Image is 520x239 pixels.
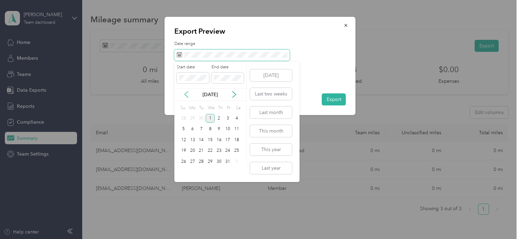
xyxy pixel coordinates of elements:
div: 16 [215,136,224,144]
div: 28 [197,157,206,166]
div: 22 [206,147,215,155]
div: Su [179,103,186,113]
div: 12 [179,136,188,144]
div: 28 [179,114,188,123]
div: Fr [226,103,232,113]
p: Export Preview [174,26,346,36]
div: 14 [197,136,206,144]
div: 24 [224,147,232,155]
iframe: Everlance-gr Chat Button Frame [481,201,520,239]
div: 29 [188,114,197,123]
div: 5 [179,125,188,134]
div: 6 [188,125,197,134]
div: 19 [179,147,188,155]
div: 7 [197,125,206,134]
div: We [207,103,215,113]
div: 26 [179,157,188,166]
button: [DATE] [250,69,292,81]
div: 31 [224,157,232,166]
div: 18 [232,136,241,144]
div: Mo [188,103,196,113]
div: 29 [206,157,215,166]
div: 30 [197,114,206,123]
div: 1 [232,157,241,166]
div: 17 [224,136,232,144]
label: End date [212,64,244,70]
button: This month [250,125,292,137]
div: 23 [215,147,224,155]
label: Date range [174,41,346,47]
div: 9 [215,125,224,134]
div: 3 [224,114,232,123]
div: 11 [232,125,241,134]
div: 27 [188,157,197,166]
div: Tu [198,103,204,113]
div: 1 [206,114,215,123]
p: [DATE] [196,91,225,98]
div: 8 [206,125,215,134]
div: 25 [232,147,241,155]
div: Th [217,103,224,113]
div: 4 [232,114,241,123]
button: Export [322,93,346,105]
button: Last month [250,106,292,118]
div: 13 [188,136,197,144]
div: 30 [215,157,224,166]
button: This year [250,144,292,156]
button: Last two weeks [250,88,292,100]
div: 15 [206,136,215,144]
div: Sa [235,103,241,113]
div: 10 [224,125,232,134]
div: 2 [215,114,224,123]
div: 20 [188,147,197,155]
div: 21 [197,147,206,155]
label: Start date [177,64,209,70]
button: Last year [250,162,292,174]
